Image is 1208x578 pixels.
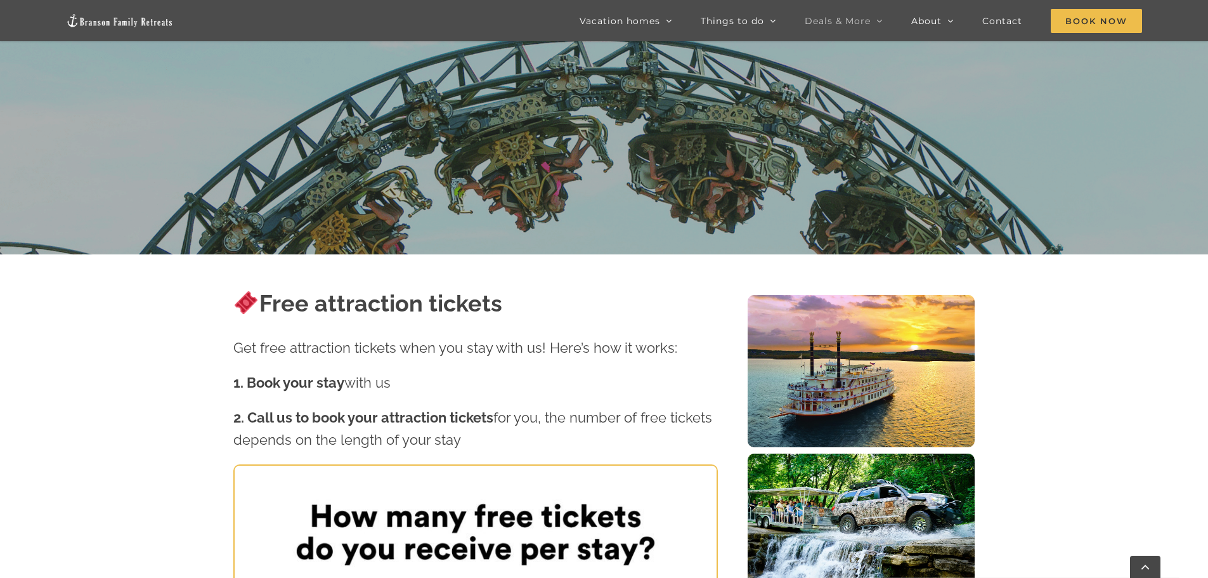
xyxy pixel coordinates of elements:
[805,16,871,25] span: Deals & More
[235,291,257,314] img: 🎟️
[233,407,718,451] p: for you, the number of free tickets depends on the length of your stay
[233,409,493,426] strong: 2. Call us to book your attraction tickets
[1051,9,1142,33] span: Book Now
[701,16,764,25] span: Things to do
[66,13,174,28] img: Branson Family Retreats Logo
[233,372,718,394] p: with us
[233,337,718,359] p: Get free attraction tickets when you stay with us! Here’s how it works:
[580,16,660,25] span: Vacation homes
[233,374,344,391] strong: 1. Book your stay
[982,16,1022,25] span: Contact
[748,295,975,447] img: 9469123676_3c6fd1839e_k
[911,16,942,25] span: About
[233,290,502,317] strong: Free attraction tickets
